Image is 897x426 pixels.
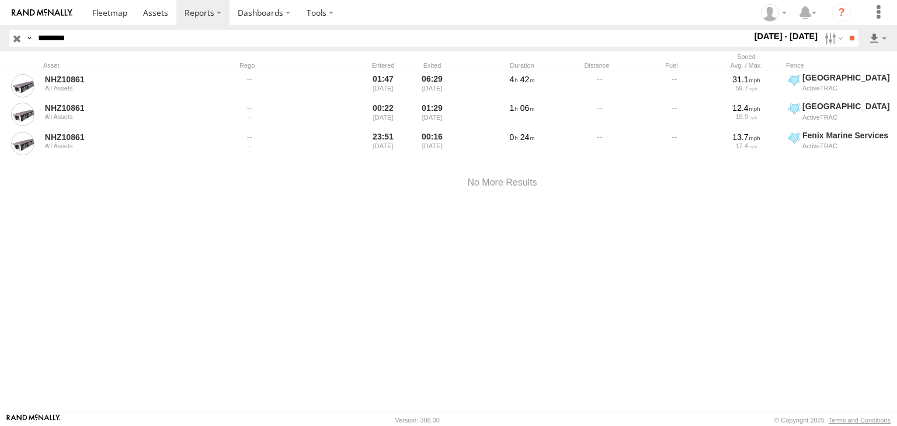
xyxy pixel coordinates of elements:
[637,61,707,69] div: Fuel
[520,132,535,142] span: 24
[832,4,851,22] i: ?
[45,142,205,149] div: All Assets
[774,417,891,424] div: © Copyright 2025 -
[410,72,454,99] div: 06:29 [DATE]
[45,113,205,120] div: All Assets
[868,30,888,47] label: Export results as...
[45,132,205,142] a: NHZ10861
[713,132,780,142] div: 13.7
[239,61,356,69] div: Rego
[510,103,518,113] span: 1
[510,132,518,142] span: 0
[520,103,535,113] span: 06
[361,61,405,69] div: Entered
[713,113,780,120] div: 19.9
[562,61,632,69] div: Distance
[713,74,780,85] div: 31.1
[410,130,454,157] div: 00:16 [DATE]
[410,61,454,69] div: Exited
[45,85,205,92] div: All Assets
[713,142,780,149] div: 17.4
[395,417,440,424] div: Version: 306.00
[361,72,405,99] div: 01:47 [DATE]
[487,61,557,69] div: Duration
[757,4,791,22] div: Zulema McIntosch
[43,61,207,69] div: Asset
[12,9,72,17] img: rand-logo.svg
[520,75,535,84] span: 42
[752,30,820,43] label: [DATE] - [DATE]
[361,101,405,128] div: 00:22 [DATE]
[820,30,845,47] label: Search Filter Options
[25,30,34,47] label: Search Query
[45,74,205,85] a: NHZ10861
[510,75,518,84] span: 4
[713,85,780,92] div: 59.7
[45,103,205,113] a: NHZ10861
[361,130,405,157] div: 23:51 [DATE]
[6,414,60,426] a: Visit our Website
[829,417,891,424] a: Terms and Conditions
[410,101,454,128] div: 01:29 [DATE]
[713,103,780,113] div: 12.4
